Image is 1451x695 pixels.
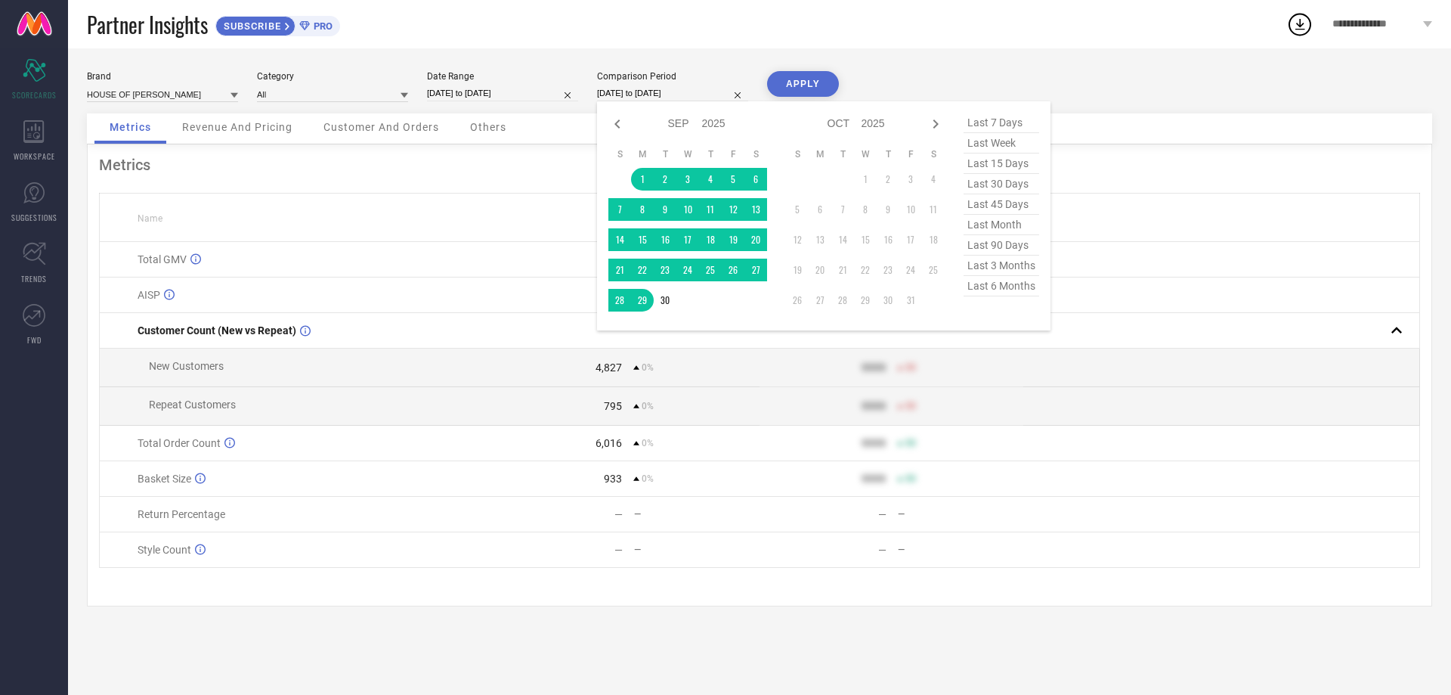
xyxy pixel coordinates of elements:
[608,259,631,281] td: Sun Sep 21 2025
[14,150,55,162] span: WORKSPACE
[427,85,578,101] input: Select date range
[831,198,854,221] td: Tue Oct 07 2025
[878,544,886,556] div: —
[12,89,57,101] span: SCORECARDS
[922,198,945,221] td: Sat Oct 11 2025
[899,228,922,251] td: Fri Oct 17 2025
[631,148,654,160] th: Monday
[138,289,160,301] span: AISP
[27,334,42,346] span: FWD
[138,253,187,265] span: Total GMV
[257,71,408,82] div: Category
[877,289,899,312] td: Thu Oct 30 2025
[149,399,236,411] span: Repeat Customers
[877,228,899,251] td: Thu Oct 16 2025
[87,71,238,82] div: Brand
[927,115,945,133] div: Next month
[110,121,151,133] span: Metrics
[722,168,744,191] td: Fri Sep 05 2025
[854,228,877,251] td: Wed Oct 15 2025
[964,113,1039,133] span: last 7 days
[922,228,945,251] td: Sat Oct 18 2025
[877,259,899,281] td: Thu Oct 23 2025
[899,289,922,312] td: Fri Oct 31 2025
[642,438,654,448] span: 0%
[831,289,854,312] td: Tue Oct 28 2025
[922,259,945,281] td: Sat Oct 25 2025
[699,168,722,191] td: Thu Sep 04 2025
[614,544,623,556] div: —
[722,228,744,251] td: Fri Sep 19 2025
[642,473,654,484] span: 0%
[786,198,809,221] td: Sun Oct 05 2025
[676,259,699,281] td: Wed Sep 24 2025
[631,228,654,251] td: Mon Sep 15 2025
[182,121,292,133] span: Revenue And Pricing
[809,289,831,312] td: Mon Oct 27 2025
[99,156,1420,174] div: Metrics
[878,508,886,520] div: —
[964,174,1039,194] span: last 30 days
[767,71,839,97] button: APPLY
[323,121,439,133] span: Customer And Orders
[699,259,722,281] td: Thu Sep 25 2025
[608,289,631,312] td: Sun Sep 28 2025
[854,289,877,312] td: Wed Oct 29 2025
[654,289,676,312] td: Tue Sep 30 2025
[642,401,654,411] span: 0%
[854,259,877,281] td: Wed Oct 22 2025
[854,198,877,221] td: Wed Oct 08 2025
[905,401,916,411] span: 50
[642,362,654,373] span: 0%
[854,148,877,160] th: Wednesday
[138,437,221,449] span: Total Order Count
[831,259,854,281] td: Tue Oct 21 2025
[964,154,1039,174] span: last 15 days
[744,259,767,281] td: Sat Sep 27 2025
[862,473,886,485] div: 9999
[138,473,191,485] span: Basket Size
[654,168,676,191] td: Tue Sep 02 2025
[809,198,831,221] td: Mon Oct 06 2025
[634,509,759,520] div: —
[149,360,224,372] span: New Customers
[905,362,916,373] span: 50
[699,228,722,251] td: Thu Sep 18 2025
[809,228,831,251] td: Mon Oct 13 2025
[905,438,916,448] span: 50
[786,289,809,312] td: Sun Oct 26 2025
[11,212,57,223] span: SUGGESTIONS
[786,228,809,251] td: Sun Oct 12 2025
[614,508,623,520] div: —
[676,228,699,251] td: Wed Sep 17 2025
[744,168,767,191] td: Sat Sep 06 2025
[699,198,722,221] td: Thu Sep 11 2025
[877,198,899,221] td: Thu Oct 09 2025
[215,12,340,36] a: SUBSCRIBEPRO
[654,148,676,160] th: Tuesday
[964,194,1039,215] span: last 45 days
[722,198,744,221] td: Fri Sep 12 2025
[138,508,225,520] span: Return Percentage
[654,198,676,221] td: Tue Sep 09 2025
[138,324,296,337] span: Customer Count (New vs Repeat)
[676,198,699,221] td: Wed Sep 10 2025
[898,545,1023,555] div: —
[831,148,854,160] th: Tuesday
[631,198,654,221] td: Mon Sep 08 2025
[862,437,886,449] div: 9999
[862,400,886,412] div: 9999
[899,198,922,221] td: Fri Oct 10 2025
[964,133,1039,154] span: last week
[631,259,654,281] td: Mon Sep 22 2025
[216,20,285,32] span: SUBSCRIBE
[786,259,809,281] td: Sun Oct 19 2025
[597,85,748,101] input: Select comparison period
[964,215,1039,235] span: last month
[898,509,1023,520] div: —
[809,148,831,160] th: Monday
[899,168,922,191] td: Fri Oct 03 2025
[722,148,744,160] th: Friday
[608,198,631,221] td: Sun Sep 07 2025
[608,115,626,133] div: Previous month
